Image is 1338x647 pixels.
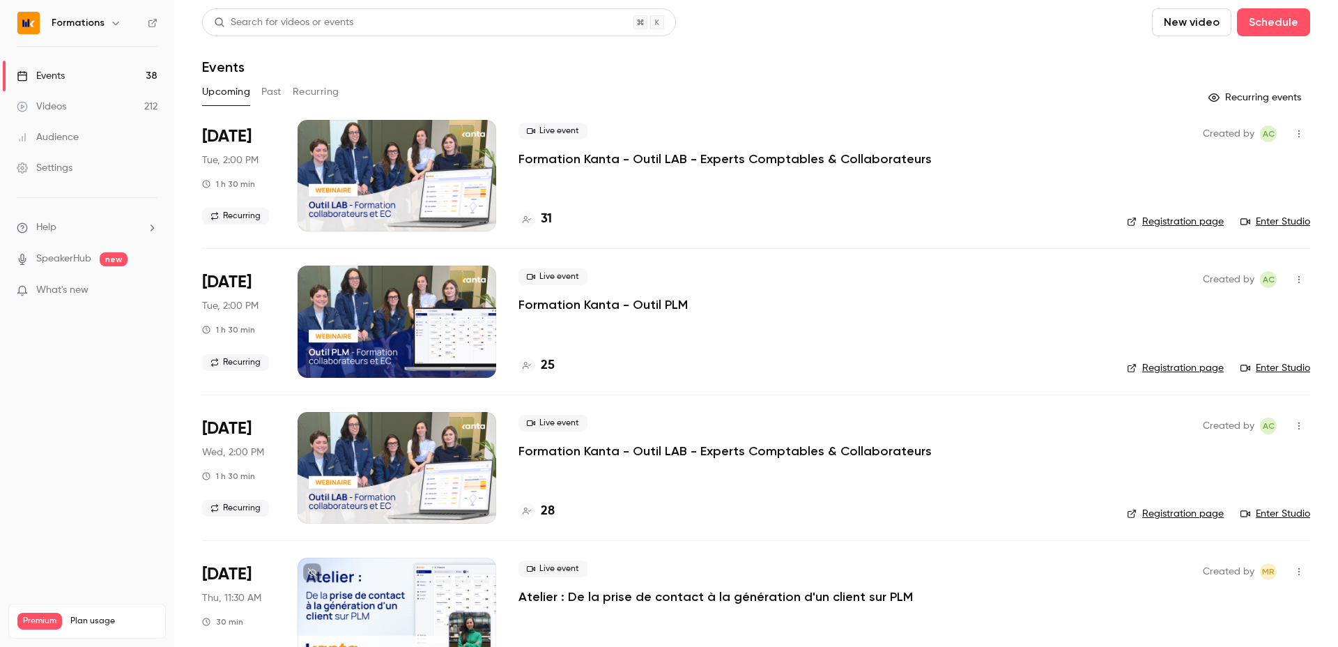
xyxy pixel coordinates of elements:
span: AC [1263,271,1275,288]
a: Atelier : De la prise de contact à la génération d'un client sur PLM [518,588,913,605]
span: Premium [17,613,62,630]
h4: 28 [541,502,555,521]
div: 1 h 30 min [202,324,255,335]
h6: Formations [52,16,105,30]
span: Plan usage [70,616,157,627]
span: Created by [1203,271,1254,288]
span: MR [1262,563,1275,580]
span: new [100,252,128,266]
span: Tue, 2:00 PM [202,299,259,313]
span: Created by [1203,563,1254,580]
a: 28 [518,502,555,521]
span: Created by [1203,125,1254,142]
div: 1 h 30 min [202,178,255,190]
button: New video [1152,8,1231,36]
button: Upcoming [202,81,250,103]
a: Registration page [1127,361,1224,375]
a: Enter Studio [1240,215,1310,229]
span: AC [1263,125,1275,142]
span: [DATE] [202,271,252,294]
div: Settings [17,161,72,175]
span: Marion Roquet [1260,563,1277,580]
a: SpeakerHub [36,252,91,266]
span: Recurring [202,354,269,371]
span: Anaïs Cachelou [1260,125,1277,142]
span: Help [36,220,56,235]
a: Registration page [1127,215,1224,229]
button: Schedule [1237,8,1310,36]
img: Formations [17,12,40,34]
div: 30 min [202,616,243,627]
iframe: Noticeable Trigger [141,284,157,297]
span: Live event [518,415,587,432]
button: Past [261,81,282,103]
a: Enter Studio [1240,507,1310,521]
div: Oct 7 Tue, 2:00 PM (Europe/Paris) [202,120,275,231]
span: Tue, 2:00 PM [202,153,259,167]
span: Created by [1203,418,1254,434]
span: What's new [36,283,89,298]
a: Formation Kanta - Outil LAB - Experts Comptables & Collaborateurs [518,443,932,459]
a: 25 [518,356,555,375]
span: Live event [518,561,587,577]
div: Events [17,69,65,83]
a: Formation Kanta - Outil LAB - Experts Comptables & Collaborateurs [518,151,932,167]
a: Registration page [1127,507,1224,521]
span: Anaïs Cachelou [1260,418,1277,434]
span: Live event [518,268,587,285]
span: Live event [518,123,587,139]
h1: Events [202,59,245,75]
span: Thu, 11:30 AM [202,591,261,605]
span: Recurring [202,208,269,224]
span: Recurring [202,500,269,517]
div: Search for videos or events [214,15,353,30]
span: [DATE] [202,418,252,440]
button: Recurring events [1202,86,1310,109]
span: Anaïs Cachelou [1260,271,1277,288]
h4: 31 [541,210,552,229]
li: help-dropdown-opener [17,220,157,235]
a: 31 [518,210,552,229]
div: Oct 7 Tue, 2:00 PM (Europe/Paris) [202,266,275,377]
span: [DATE] [202,563,252,586]
div: Videos [17,100,66,114]
button: Recurring [293,81,339,103]
div: 1 h 30 min [202,471,255,482]
a: Enter Studio [1240,361,1310,375]
span: Wed, 2:00 PM [202,446,264,459]
span: [DATE] [202,125,252,148]
h4: 25 [541,356,555,375]
span: AC [1263,418,1275,434]
div: Audience [17,130,79,144]
a: Formation Kanta - Outil PLM [518,296,688,313]
div: Oct 8 Wed, 2:00 PM (Europe/Paris) [202,412,275,524]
